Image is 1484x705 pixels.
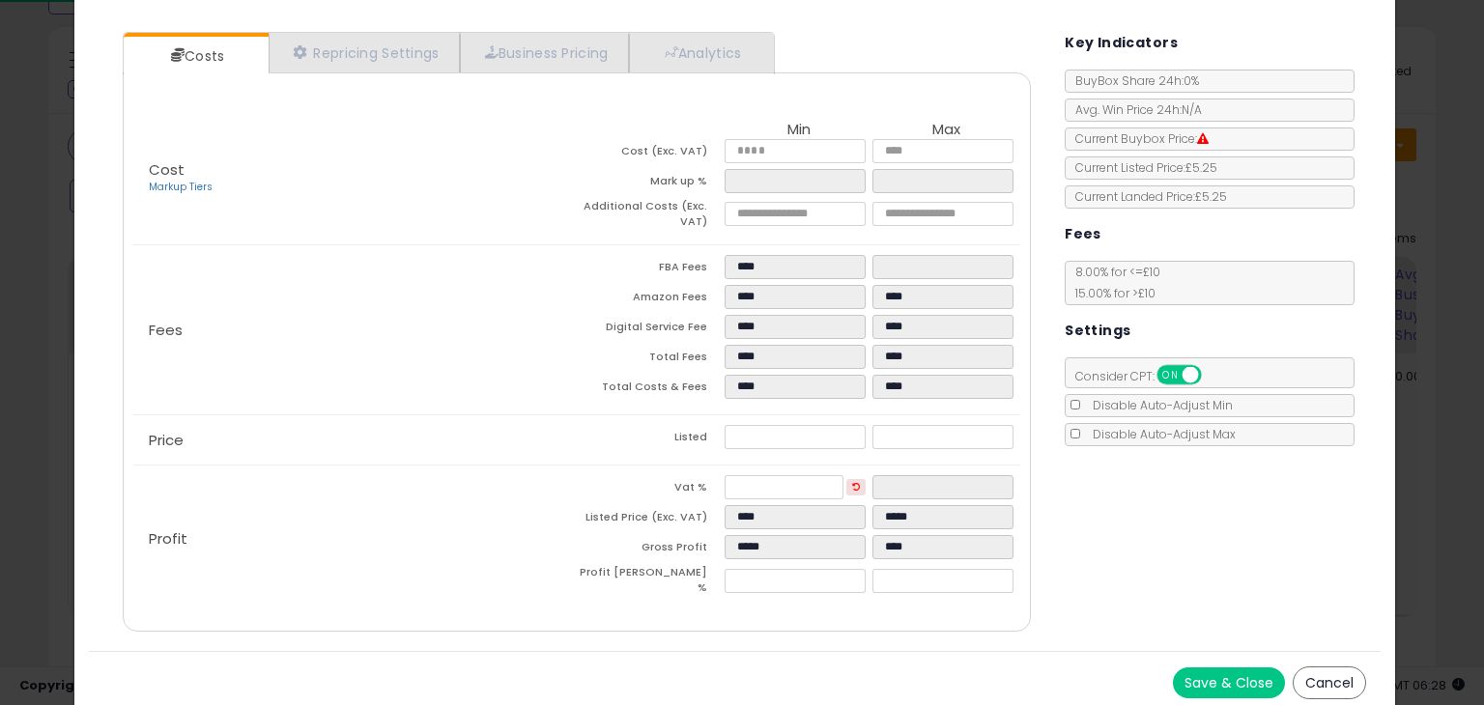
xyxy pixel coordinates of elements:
[1066,368,1227,384] span: Consider CPT:
[577,169,725,199] td: Mark up %
[577,345,725,375] td: Total Fees
[1066,188,1227,205] span: Current Landed Price: £5.25
[460,33,629,72] a: Business Pricing
[1066,101,1202,118] span: Avg. Win Price 24h: N/A
[577,255,725,285] td: FBA Fees
[577,505,725,535] td: Listed Price (Exc. VAT)
[1066,130,1209,147] span: Current Buybox Price:
[149,180,213,194] a: Markup Tiers
[1065,31,1178,55] h5: Key Indicators
[133,162,577,195] p: Cost
[577,315,725,345] td: Digital Service Fee
[1065,319,1130,343] h5: Settings
[1199,367,1230,383] span: OFF
[1066,264,1160,301] span: 8.00 % for <= £10
[577,139,725,169] td: Cost (Exc. VAT)
[1065,222,1101,246] h5: Fees
[124,37,267,75] a: Costs
[577,475,725,505] td: Vat %
[133,531,577,547] p: Profit
[577,425,725,455] td: Listed
[1066,285,1156,301] span: 15.00 % for > £10
[1066,159,1217,176] span: Current Listed Price: £5.25
[577,199,725,235] td: Additional Costs (Exc. VAT)
[1293,666,1366,699] button: Cancel
[577,535,725,565] td: Gross Profit
[133,433,577,448] p: Price
[577,285,725,315] td: Amazon Fees
[1173,667,1285,698] button: Save & Close
[1083,397,1233,413] span: Disable Auto-Adjust Min
[269,33,460,72] a: Repricing Settings
[577,375,725,405] td: Total Costs & Fees
[133,323,577,338] p: Fees
[1083,426,1236,442] span: Disable Auto-Adjust Max
[1158,367,1183,383] span: ON
[1197,133,1209,145] i: Suppressed Buy Box
[577,565,725,601] td: Profit [PERSON_NAME] %
[872,122,1020,139] th: Max
[629,33,772,72] a: Analytics
[1066,72,1199,89] span: BuyBox Share 24h: 0%
[725,122,872,139] th: Min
